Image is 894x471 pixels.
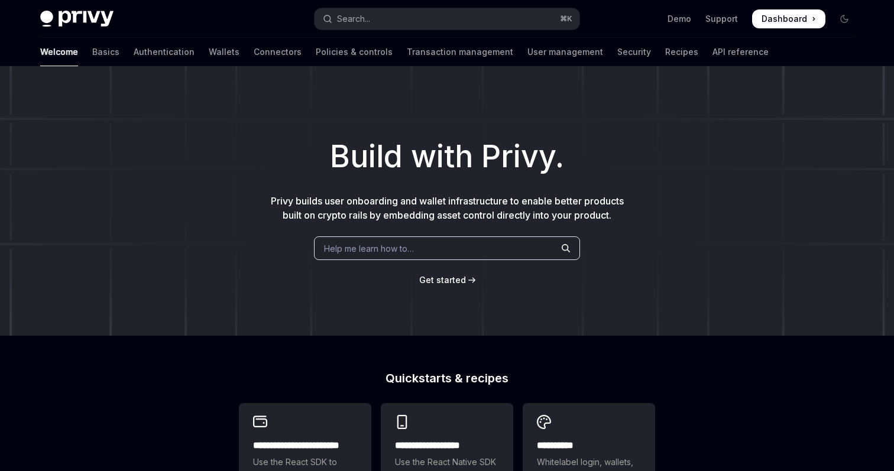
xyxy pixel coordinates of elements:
[560,14,572,24] span: ⌘ K
[40,38,78,66] a: Welcome
[92,38,119,66] a: Basics
[527,38,603,66] a: User management
[419,274,466,286] a: Get started
[712,38,769,66] a: API reference
[271,195,624,221] span: Privy builds user onboarding and wallet infrastructure to enable better products built on crypto ...
[134,38,195,66] a: Authentication
[407,38,513,66] a: Transaction management
[316,38,393,66] a: Policies & controls
[315,8,579,30] button: Open search
[835,9,854,28] button: Toggle dark mode
[19,134,875,180] h1: Build with Privy.
[239,372,655,384] h2: Quickstarts & recipes
[705,13,738,25] a: Support
[617,38,651,66] a: Security
[40,11,114,27] img: dark logo
[762,13,807,25] span: Dashboard
[665,38,698,66] a: Recipes
[324,242,414,255] span: Help me learn how to…
[337,12,370,26] div: Search...
[209,38,239,66] a: Wallets
[254,38,302,66] a: Connectors
[752,9,825,28] a: Dashboard
[419,275,466,285] span: Get started
[668,13,691,25] a: Demo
